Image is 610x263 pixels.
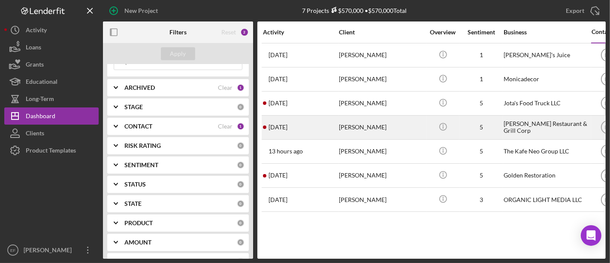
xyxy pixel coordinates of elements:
[26,73,57,92] div: Educational
[4,39,99,56] button: Loans
[460,52,503,58] div: 1
[237,122,245,130] div: 1
[581,225,601,246] div: Open Intercom Messenger
[460,76,503,83] div: 1
[339,140,425,163] div: [PERSON_NAME]
[237,142,245,150] div: 0
[329,7,363,14] div: $570,000
[26,21,47,41] div: Activity
[103,2,166,19] button: New Project
[269,148,303,155] time: 2025-10-01 04:07
[460,100,503,107] div: 5
[218,123,233,130] div: Clear
[4,56,99,73] button: Grants
[124,123,152,130] b: CONTACT
[124,200,142,207] b: STATE
[237,84,245,92] div: 1
[339,188,425,211] div: [PERSON_NAME]
[124,2,158,19] div: New Project
[124,84,155,91] b: ARCHIVED
[339,164,425,187] div: [PERSON_NAME]
[4,142,99,159] button: Product Templates
[26,90,54,110] div: Long-Term
[4,107,99,125] button: Dashboard
[124,142,161,149] b: RISK RATING
[237,180,245,188] div: 0
[170,47,186,60] div: Apply
[269,52,287,58] time: 2025-05-15 23:01
[124,220,153,226] b: PRODUCT
[124,239,151,246] b: AMOUNT
[26,39,41,58] div: Loans
[269,172,287,179] time: 2025-08-30 02:01
[504,92,589,115] div: Jota's Food Truck LLC
[269,124,287,131] time: 2025-09-03 01:50
[21,242,77,261] div: [PERSON_NAME]
[124,162,158,168] b: SENTIMENT
[4,242,99,259] button: EF[PERSON_NAME]
[269,196,287,203] time: 2025-05-01 14:19
[504,188,589,211] div: ORGANIC LIGHT MEDIA LLC
[263,29,338,36] div: Activity
[4,21,99,39] button: Activity
[124,104,143,110] b: STAGE
[26,107,55,127] div: Dashboard
[460,124,503,131] div: 5
[237,239,245,246] div: 0
[460,148,503,155] div: 5
[26,56,44,75] div: Grants
[566,2,584,19] div: Export
[460,172,503,179] div: 5
[504,116,589,139] div: [PERSON_NAME] Restaurant & Grill Corp
[218,84,233,91] div: Clear
[237,219,245,227] div: 0
[237,200,245,208] div: 0
[269,100,287,107] time: 2025-09-29 01:33
[504,140,589,163] div: The Kafe Neo Group LLC
[339,29,425,36] div: Client
[427,29,459,36] div: Overview
[504,68,589,91] div: Monicadecor
[339,44,425,67] div: [PERSON_NAME]
[237,103,245,111] div: 0
[124,181,146,188] b: STATUS
[26,142,76,161] div: Product Templates
[504,164,589,187] div: Golden Restoration
[240,28,249,37] div: 2
[339,92,425,115] div: [PERSON_NAME]
[4,90,99,107] button: Long-Term
[460,29,503,36] div: Sentiment
[557,2,606,19] button: Export
[269,76,287,83] time: 2025-04-04 15:02
[161,47,195,60] button: Apply
[339,116,425,139] div: [PERSON_NAME]
[302,7,407,14] div: 7 Projects • $570,000 Total
[237,161,245,169] div: 0
[4,73,99,90] button: Educational
[221,29,236,36] div: Reset
[504,29,589,36] div: Business
[4,125,99,142] button: Clients
[504,44,589,67] div: [PERSON_NAME]'s Juice
[460,196,503,203] div: 3
[26,125,44,144] div: Clients
[339,68,425,91] div: [PERSON_NAME]
[10,248,15,253] text: EF
[169,29,187,36] b: Filters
